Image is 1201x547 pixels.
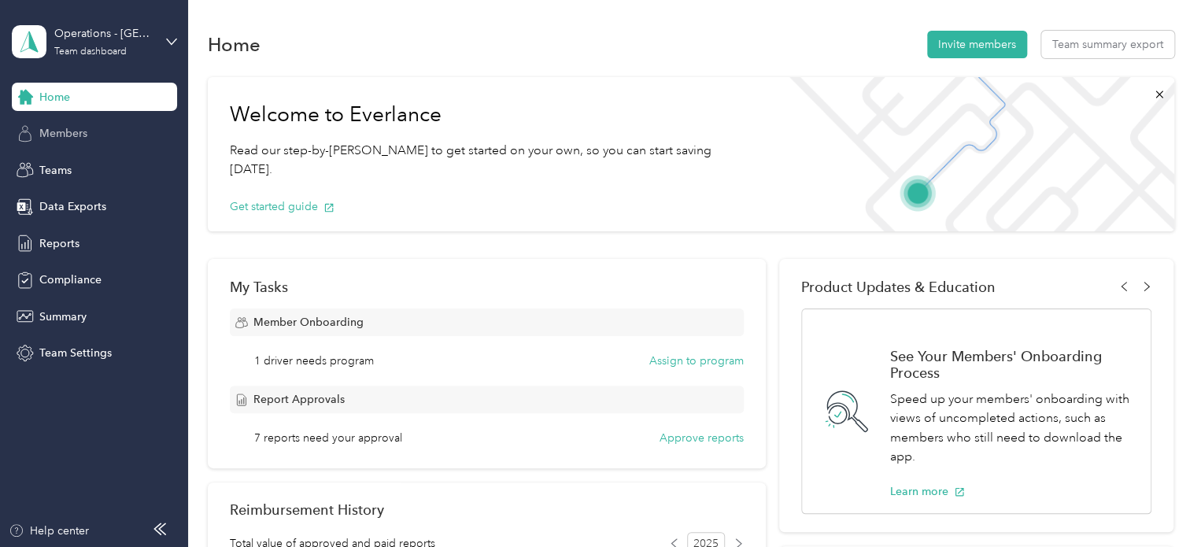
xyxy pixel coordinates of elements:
div: My Tasks [230,279,744,295]
span: 1 driver needs program [254,353,374,369]
h1: Home [208,36,261,53]
span: Compliance [39,272,102,288]
iframe: Everlance-gr Chat Button Frame [1113,459,1201,547]
span: Data Exports [39,198,106,215]
span: Reports [39,235,79,252]
span: Team Settings [39,345,112,361]
div: Team dashboard [54,47,127,57]
h1: See Your Members' Onboarding Process [890,348,1134,381]
button: Help center [9,523,89,539]
span: Summary [39,309,87,325]
div: Operations - [GEOGRAPHIC_DATA] [54,25,153,42]
img: Welcome to everlance [774,77,1173,231]
span: Member Onboarding [253,314,364,331]
button: Approve reports [660,430,744,446]
span: Teams [39,162,72,179]
span: Members [39,125,87,142]
p: Read our step-by-[PERSON_NAME] to get started on your own, so you can start saving [DATE]. [230,141,752,179]
button: Get started guide [230,198,334,215]
span: 7 reports need your approval [254,430,402,446]
h2: Reimbursement History [230,501,384,518]
h1: Welcome to Everlance [230,102,752,128]
span: Product Updates & Education [801,279,996,295]
button: Learn more [890,483,965,500]
p: Speed up your members' onboarding with views of uncompleted actions, such as members who still ne... [890,390,1134,467]
span: Report Approvals [253,391,345,408]
button: Assign to program [649,353,744,369]
button: Team summary export [1041,31,1174,58]
button: Invite members [927,31,1027,58]
span: Home [39,89,70,105]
